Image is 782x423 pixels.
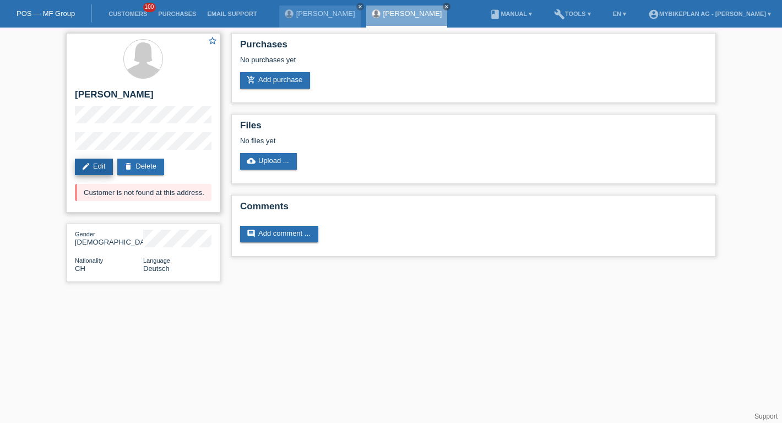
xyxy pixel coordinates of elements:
[124,162,133,171] i: delete
[240,226,318,242] a: commentAdd comment ...
[247,229,256,238] i: comment
[75,89,211,106] h2: [PERSON_NAME]
[607,10,632,17] a: EN ▾
[208,36,218,46] i: star_border
[143,3,156,12] span: 100
[484,10,537,17] a: bookManual ▾
[240,39,707,56] h2: Purchases
[443,3,450,10] a: close
[357,4,363,9] i: close
[153,10,202,17] a: Purchases
[240,201,707,218] h2: Comments
[247,75,256,84] i: add_shopping_cart
[82,162,90,171] i: edit
[490,9,501,20] i: book
[296,9,355,18] a: [PERSON_NAME]
[75,230,143,246] div: [DEMOGRAPHIC_DATA]
[240,120,707,137] h2: Files
[754,413,778,420] a: Support
[549,10,596,17] a: buildTools ▾
[75,184,211,201] div: Customer is not found at this address.
[648,9,659,20] i: account_circle
[554,9,565,20] i: build
[75,257,103,264] span: Nationality
[643,10,776,17] a: account_circleMybikeplan AG - [PERSON_NAME] ▾
[240,153,297,170] a: cloud_uploadUpload ...
[17,9,75,18] a: POS — MF Group
[383,9,442,18] a: [PERSON_NAME]
[240,72,310,89] a: add_shopping_cartAdd purchase
[75,231,95,237] span: Gender
[208,36,218,47] a: star_border
[75,264,85,273] span: Switzerland
[75,159,113,175] a: editEdit
[202,10,262,17] a: Email Support
[240,137,577,145] div: No files yet
[356,3,364,10] a: close
[143,264,170,273] span: Deutsch
[240,56,707,72] div: No purchases yet
[247,156,256,165] i: cloud_upload
[103,10,153,17] a: Customers
[143,257,170,264] span: Language
[444,4,449,9] i: close
[117,159,164,175] a: deleteDelete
